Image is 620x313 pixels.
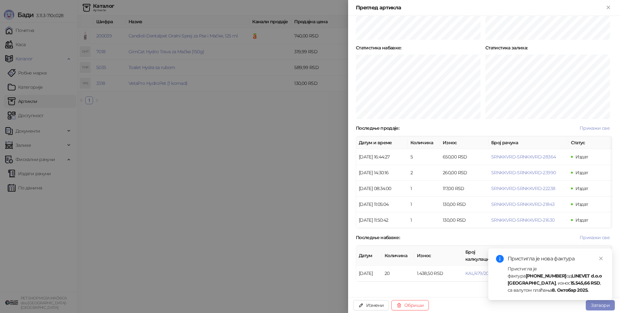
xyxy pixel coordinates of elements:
button: SRNKKVRD-SRNKKVRD-28364 [491,154,556,160]
button: SRNKKVRD-SRNKKVRD-21630 [491,217,554,223]
span: Прикажи све [580,125,610,131]
td: 20 [382,266,414,281]
td: [DATE] 11:05:04 [356,197,408,212]
button: Прикажи све [577,124,612,132]
span: info-circle [496,255,504,263]
th: Број калкулације [463,246,506,266]
td: [DATE] 14:30:16 [356,165,408,181]
th: Складиште [571,246,615,266]
td: [DATE] 08:34:00 [356,181,408,197]
strong: Статистика набавке : [356,45,401,51]
th: Количина [408,136,440,149]
button: SRNKKVRD-SRNKKVRD-22238 [491,186,555,191]
span: Издат [575,201,588,207]
td: [DATE] 11:50:42 [356,212,408,228]
td: 130,00 RSD [440,212,489,228]
div: Пристигла је нова фактура [508,255,604,263]
strong: Последње набавке : [356,235,400,240]
div: Пристигла је фактура од , износ , са валутом плаћања [508,265,604,294]
td: 130,00 RSD [440,197,489,212]
span: Издат [575,217,588,223]
th: Количина [382,246,414,266]
td: [DATE] [356,266,382,281]
span: Издат [575,186,588,191]
button: KAL/479/2024 [465,270,494,276]
th: Добављач [506,246,571,266]
strong: [PHONE_NUMBER] [526,273,566,279]
td: 5 [408,149,440,165]
strong: Статистика залиха : [485,45,528,51]
td: 260,00 RSD [440,165,489,181]
td: 650,00 RSD [440,149,489,165]
th: Износ [414,246,463,266]
th: Датум и време [356,136,408,149]
td: [DATE] 16:44:27 [356,149,408,165]
button: Close [604,4,612,12]
td: 2 [408,165,440,181]
td: 1 [408,181,440,197]
span: Издат [575,154,588,160]
button: Прикажи све [577,234,612,241]
strong: 15.545,66 RSD [571,280,600,286]
strong: Последње продаје : [356,125,399,131]
span: Прикажи све [580,235,610,240]
td: 1.438,50 RSD [414,266,463,281]
div: Преглед артикла [356,4,604,12]
td: 1 [408,212,440,228]
a: Close [597,255,604,262]
span: close [599,256,603,261]
td: 117,00 RSD [440,181,489,197]
button: SRNKKVRD-SRNKKVRD-23990 [491,170,556,176]
th: Износ [440,136,489,149]
button: Затвори [586,300,615,310]
button: SRNKKVRD-SRNKKVRD-21843 [491,201,554,207]
strong: 8. Октобар 2025. [552,287,588,293]
button: Обриши [391,300,429,310]
td: 1 [408,197,440,212]
button: Измени [353,300,389,310]
th: Број рачуна [489,136,568,149]
span: Издат [575,170,588,176]
th: Датум [356,246,382,266]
